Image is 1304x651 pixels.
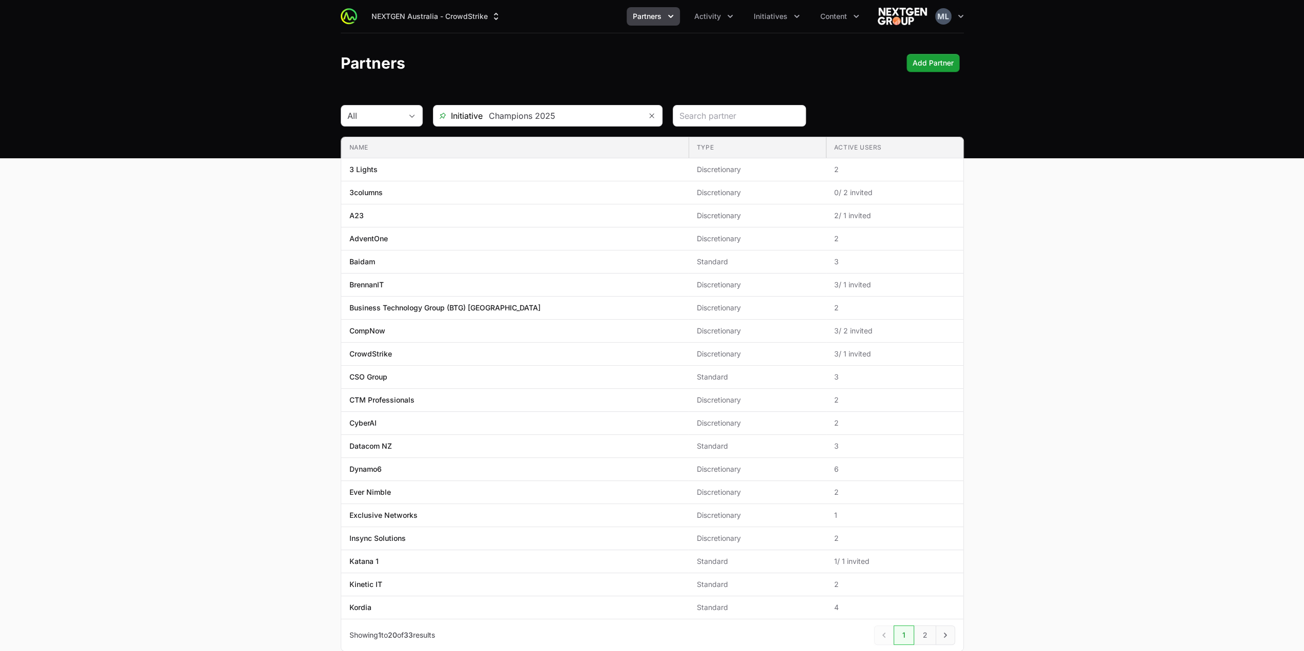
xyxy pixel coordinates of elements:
[349,510,418,520] p: Exclusive Networks
[349,441,392,451] p: Datacom NZ
[349,579,382,590] p: Kinetic IT
[697,533,818,543] span: Discretionary
[697,395,818,405] span: Discretionary
[697,441,818,451] span: Standard
[349,556,379,566] p: Katana 1
[349,395,415,405] p: CTM Professionals
[748,7,806,26] button: Initiatives
[349,211,364,221] p: A23
[679,110,799,122] input: Search partner
[388,631,397,639] span: 20
[834,510,955,520] span: 1
[894,625,914,645] a: 1
[627,7,680,26] div: Partners menu
[834,211,955,221] span: 2 / 1 invited
[834,395,955,405] span: 2
[349,164,378,175] p: 3 Lights
[834,579,955,590] span: 2
[754,11,788,22] span: Initiatives
[697,487,818,497] span: Discretionary
[697,510,818,520] span: Discretionary
[834,602,955,613] span: 4
[349,418,377,428] p: CyberAI
[378,631,381,639] span: 1
[914,625,936,645] a: 2
[834,257,955,267] span: 3
[349,280,384,290] p: BrennanIT
[697,418,818,428] span: Discretionary
[697,349,818,359] span: Discretionary
[834,164,955,175] span: 2
[349,303,541,313] p: Business Technology Group (BTG) [GEOGRAPHIC_DATA]
[349,234,388,244] p: AdventOne
[834,349,955,359] span: 3 / 1 invited
[697,211,818,221] span: Discretionary
[834,418,955,428] span: 2
[483,106,641,126] input: Search initiatives
[697,464,818,474] span: Discretionary
[357,7,865,26] div: Main navigation
[633,11,661,22] span: Partners
[697,602,818,613] span: Standard
[697,257,818,267] span: Standard
[906,54,960,72] div: Primary actions
[341,106,422,126] button: All
[834,556,955,566] span: 1 / 1 invited
[834,303,955,313] span: 2
[349,326,385,336] p: CompNow
[688,7,739,26] button: Activity
[820,11,847,22] span: Content
[697,187,818,198] span: Discretionary
[834,533,955,543] span: 2
[697,303,818,313] span: Discretionary
[935,8,951,25] img: Mustafa Larki
[697,234,818,244] span: Discretionary
[834,280,955,290] span: 3 / 1 invited
[834,372,955,382] span: 3
[814,7,865,26] button: Content
[834,234,955,244] span: 2
[936,625,955,645] a: Next
[349,602,371,613] p: Kordia
[688,7,739,26] div: Activity menu
[433,110,483,122] span: Initiative
[341,54,405,72] h1: Partners
[834,464,955,474] span: 6
[404,631,413,639] span: 33
[365,7,507,26] div: Supplier switch menu
[814,7,865,26] div: Content menu
[349,464,382,474] p: Dynamo6
[349,533,406,543] p: Insync Solutions
[349,630,435,640] p: Showing to of results
[349,487,391,497] p: Ever Nimble
[365,7,507,26] button: NEXTGEN Australia - CrowdStrike
[341,137,689,158] th: Name
[748,7,806,26] div: Initiatives menu
[697,280,818,290] span: Discretionary
[834,187,955,198] span: 0 / 2 invited
[834,487,955,497] span: 2
[349,187,383,198] p: 3columns
[347,110,402,122] div: All
[697,326,818,336] span: Discretionary
[349,257,375,267] p: Baidam
[697,556,818,566] span: Standard
[697,579,818,590] span: Standard
[641,106,662,126] button: Remove
[878,6,927,27] img: NEXTGEN Australia
[913,57,954,69] span: Add Partner
[341,8,357,25] img: ActivitySource
[694,11,721,22] span: Activity
[834,441,955,451] span: 3
[834,326,955,336] span: 3 / 2 invited
[826,137,963,158] th: Active Users
[349,372,387,382] p: CSO Group
[349,349,392,359] p: CrowdStrike
[697,164,818,175] span: Discretionary
[697,372,818,382] span: Standard
[906,54,960,72] button: Add Partner
[689,137,826,158] th: Type
[627,7,680,26] button: Partners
